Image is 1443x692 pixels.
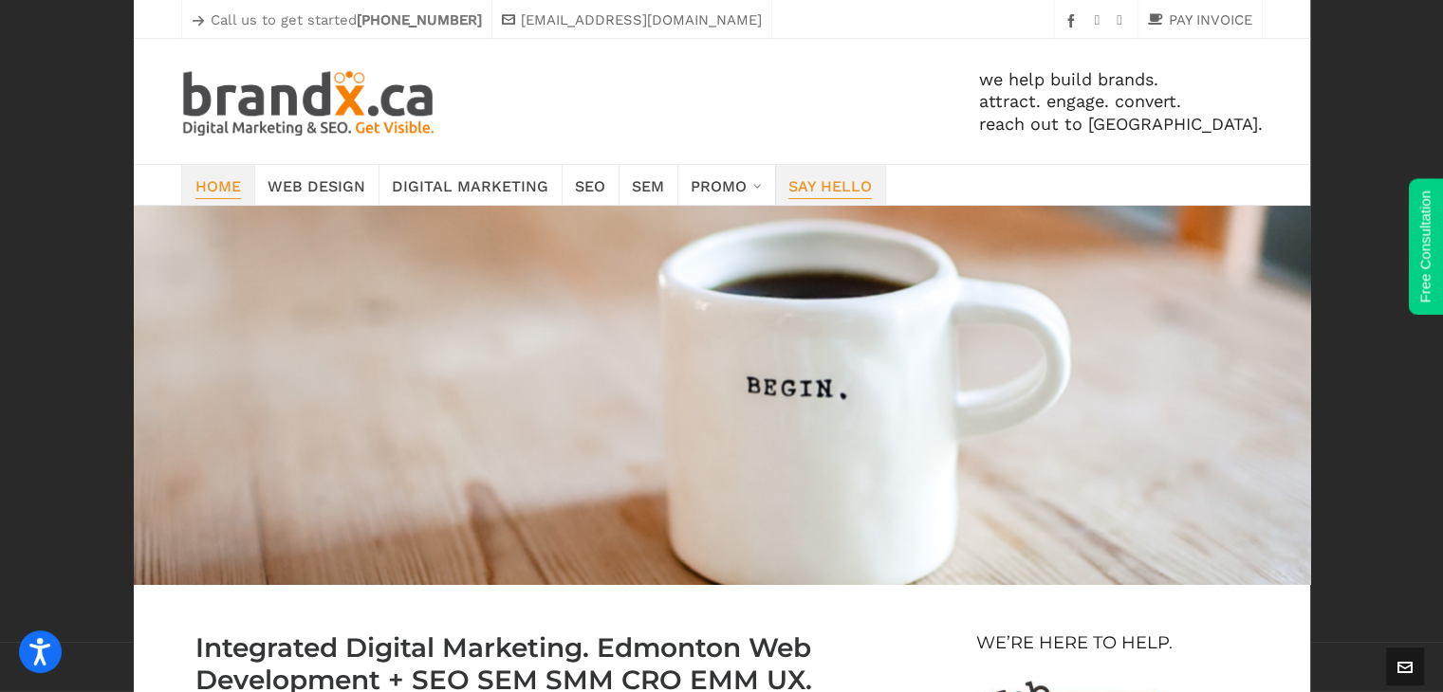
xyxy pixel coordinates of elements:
[691,172,747,198] span: Promo
[392,172,548,198] span: Digital Marketing
[619,165,678,205] a: SEM
[181,67,438,136] img: Edmonton SEO. SEM. Web Design. Print. Brandx Digital Marketing & SEO
[1148,9,1252,31] a: PAY INVOICE
[502,9,762,31] a: [EMAIL_ADDRESS][DOMAIN_NAME]
[677,165,776,205] a: Promo
[775,165,886,205] a: Say Hello
[357,11,482,28] strong: [PHONE_NUMBER]
[1117,13,1127,28] a: twitter
[181,165,255,205] a: Home
[562,165,620,205] a: SEO
[1064,13,1083,27] a: facebook
[379,165,563,205] a: Digital Marketing
[1095,13,1105,28] a: instagram
[575,172,605,198] span: SEO
[195,172,241,198] span: Home
[632,172,664,198] span: SEM
[976,631,1173,654] h4: We’re Here To Help.
[788,172,872,198] span: Say Hello
[192,9,482,31] p: Call us to get started
[437,39,1262,164] div: we help build brands. attract. engage. convert. reach out to [GEOGRAPHIC_DATA].
[254,165,379,205] a: Web Design
[268,172,365,198] span: Web Design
